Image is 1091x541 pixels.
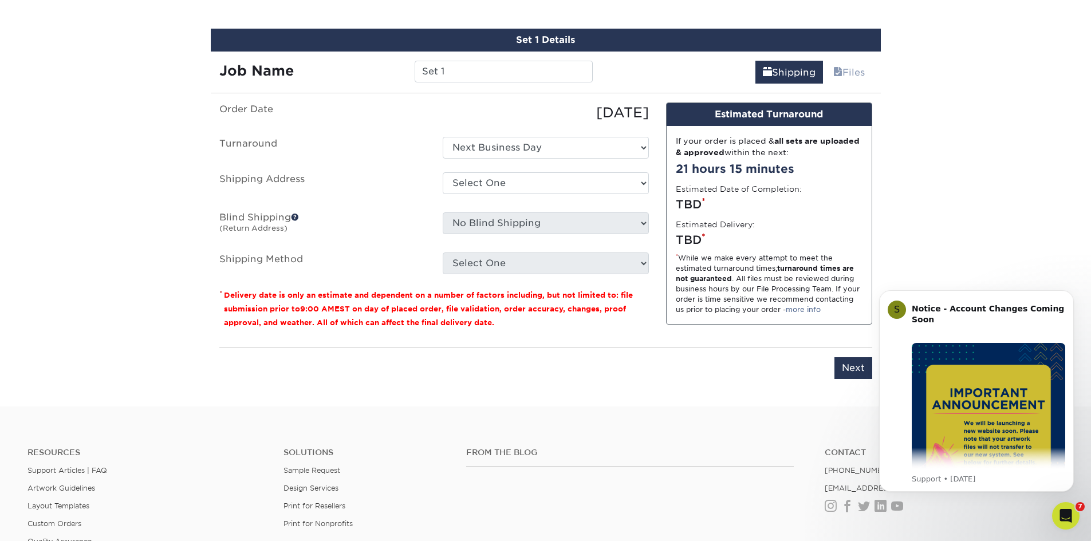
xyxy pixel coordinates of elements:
h4: Resources [27,448,266,457]
a: Support Articles | FAQ [27,466,107,475]
div: TBD [676,231,862,248]
a: Files [826,61,872,84]
label: Shipping Method [211,252,434,274]
label: Order Date [211,102,434,123]
label: Blind Shipping [211,212,434,239]
a: Custom Orders [27,519,81,528]
label: Estimated Date of Completion: [676,183,802,195]
label: Turnaround [211,137,434,159]
div: TBD [676,196,862,213]
iframe: Intercom live chat [1052,502,1080,530]
strong: Job Name [219,62,294,79]
small: (Return Address) [219,224,287,232]
div: Estimated Turnaround [667,103,872,126]
div: While we make every attempt to meet the estimated turnaround times; . All files must be reviewed ... [676,253,862,315]
h4: From the Blog [466,448,794,457]
span: 9:00 AM [300,305,334,313]
small: Delivery date is only an estimate and dependent on a number of factors including, but not limited... [224,291,633,327]
input: Next [834,357,872,379]
input: Enter a job name [415,61,593,82]
a: [PHONE_NUMBER] [825,466,896,475]
a: Design Services [283,484,338,492]
a: Sample Request [283,466,340,475]
label: Estimated Delivery: [676,219,755,230]
a: Contact [825,448,1064,457]
div: Set 1 Details [211,29,881,52]
a: Shipping [755,61,823,84]
span: shipping [763,67,772,78]
a: Print for Nonprofits [283,519,353,528]
a: [EMAIL_ADDRESS][DOMAIN_NAME] [825,484,962,492]
h4: Solutions [283,448,449,457]
span: files [833,67,842,78]
a: Layout Templates [27,501,89,510]
iframe: Intercom notifications message [862,273,1091,510]
a: Print for Resellers [283,501,345,510]
div: If your order is placed & within the next: [676,135,862,159]
span: 7 [1076,502,1085,511]
a: Artwork Guidelines [27,484,95,492]
a: more info [786,305,821,314]
label: Shipping Address [211,172,434,199]
div: 21 hours 15 minutes [676,160,862,177]
div: [DATE] [434,102,657,123]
